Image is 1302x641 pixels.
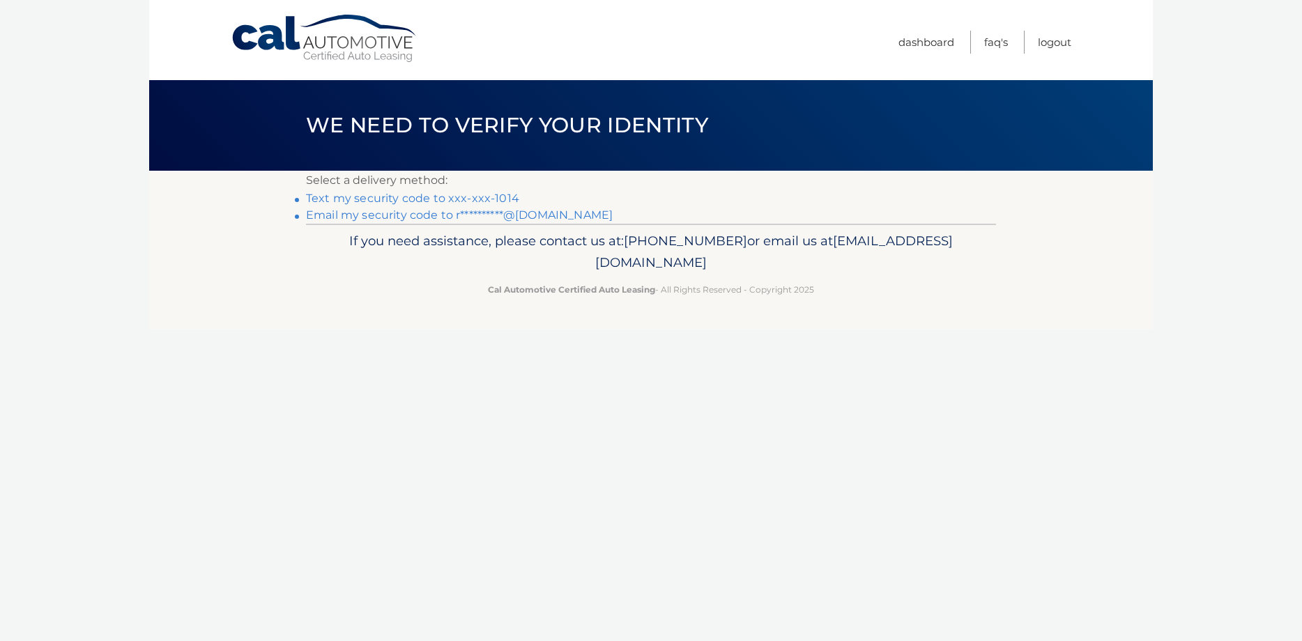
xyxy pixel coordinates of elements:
strong: Cal Automotive Certified Auto Leasing [488,284,655,295]
p: Select a delivery method: [306,171,996,190]
p: If you need assistance, please contact us at: or email us at [315,230,987,275]
span: We need to verify your identity [306,112,708,138]
a: Email my security code to r**********@[DOMAIN_NAME] [306,208,613,222]
a: Logout [1038,31,1071,54]
p: - All Rights Reserved - Copyright 2025 [315,282,987,297]
a: FAQ's [984,31,1008,54]
a: Cal Automotive [231,14,419,63]
a: Dashboard [898,31,954,54]
a: Text my security code to xxx-xxx-1014 [306,192,519,205]
span: [PHONE_NUMBER] [624,233,747,249]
